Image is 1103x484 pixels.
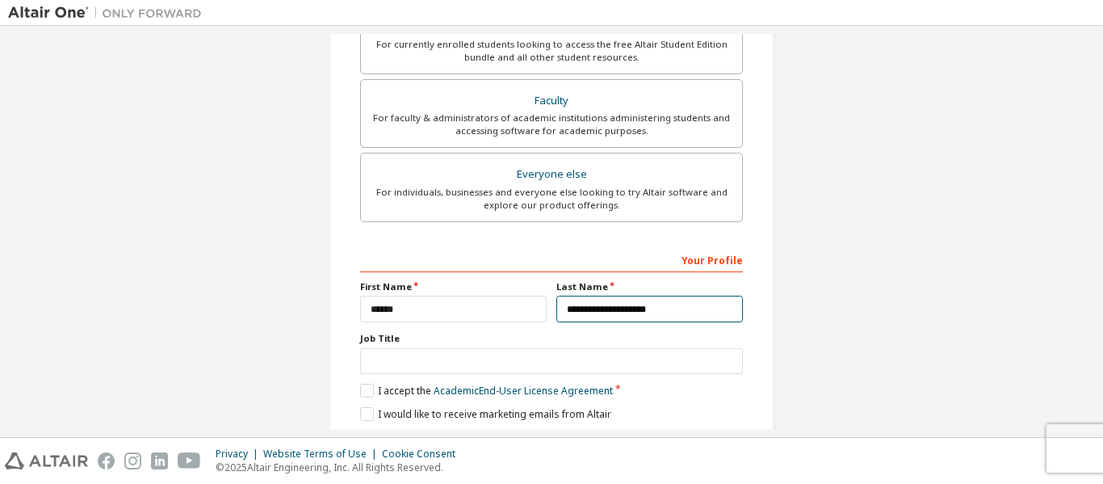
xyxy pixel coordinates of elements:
label: I accept the [360,384,613,398]
div: For individuals, businesses and everyone else looking to try Altair software and explore our prod... [371,186,732,212]
a: Academic End-User License Agreement [434,384,613,398]
img: instagram.svg [124,452,141,469]
img: linkedin.svg [151,452,168,469]
img: youtube.svg [178,452,201,469]
label: I would like to receive marketing emails from Altair [360,407,611,421]
div: Privacy [216,448,263,461]
div: For currently enrolled students looking to access the free Altair Student Edition bundle and all ... [371,38,732,64]
label: Job Title [360,332,743,345]
div: Cookie Consent [382,448,465,461]
div: For faculty & administrators of academic institutions administering students and accessing softwa... [371,112,732,137]
label: First Name [360,280,547,293]
p: © 2025 Altair Engineering, Inc. All Rights Reserved. [216,461,465,474]
img: facebook.svg [98,452,115,469]
label: Last Name [556,280,743,293]
img: altair_logo.svg [5,452,88,469]
div: Website Terms of Use [263,448,382,461]
div: Faculty [371,90,732,112]
div: Everyone else [371,163,732,186]
div: Your Profile [360,246,743,272]
img: Altair One [8,5,210,21]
